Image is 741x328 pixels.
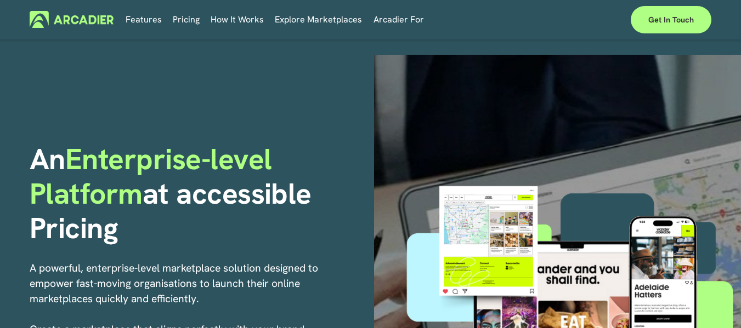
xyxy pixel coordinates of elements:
[173,11,200,28] a: Pricing
[374,12,424,27] span: Arcadier For
[126,11,162,28] a: Features
[211,12,264,27] span: How It Works
[30,11,114,28] img: Arcadier
[30,140,279,212] span: Enterprise-level Platform
[275,11,362,28] a: Explore Marketplaces
[211,11,264,28] a: folder dropdown
[374,11,424,28] a: folder dropdown
[30,142,366,246] h1: An at accessible Pricing
[631,6,711,33] a: Get in touch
